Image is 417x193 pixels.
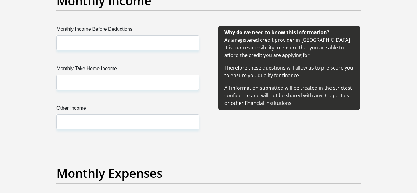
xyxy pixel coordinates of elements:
input: Monthly Income Before Deductions [56,35,199,50]
b: Why do we need to know this information? [224,29,329,36]
label: Monthly Income Before Deductions [56,26,199,35]
label: Other Income [56,105,199,114]
span: As a registered credit provider in [GEOGRAPHIC_DATA] it is our responsibility to ensure that you ... [224,29,353,106]
input: Monthly Take Home Income [56,75,199,90]
h2: Monthly Expenses [56,166,361,180]
input: Other Income [56,114,199,129]
label: Monthly Take Home Income [56,65,199,75]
